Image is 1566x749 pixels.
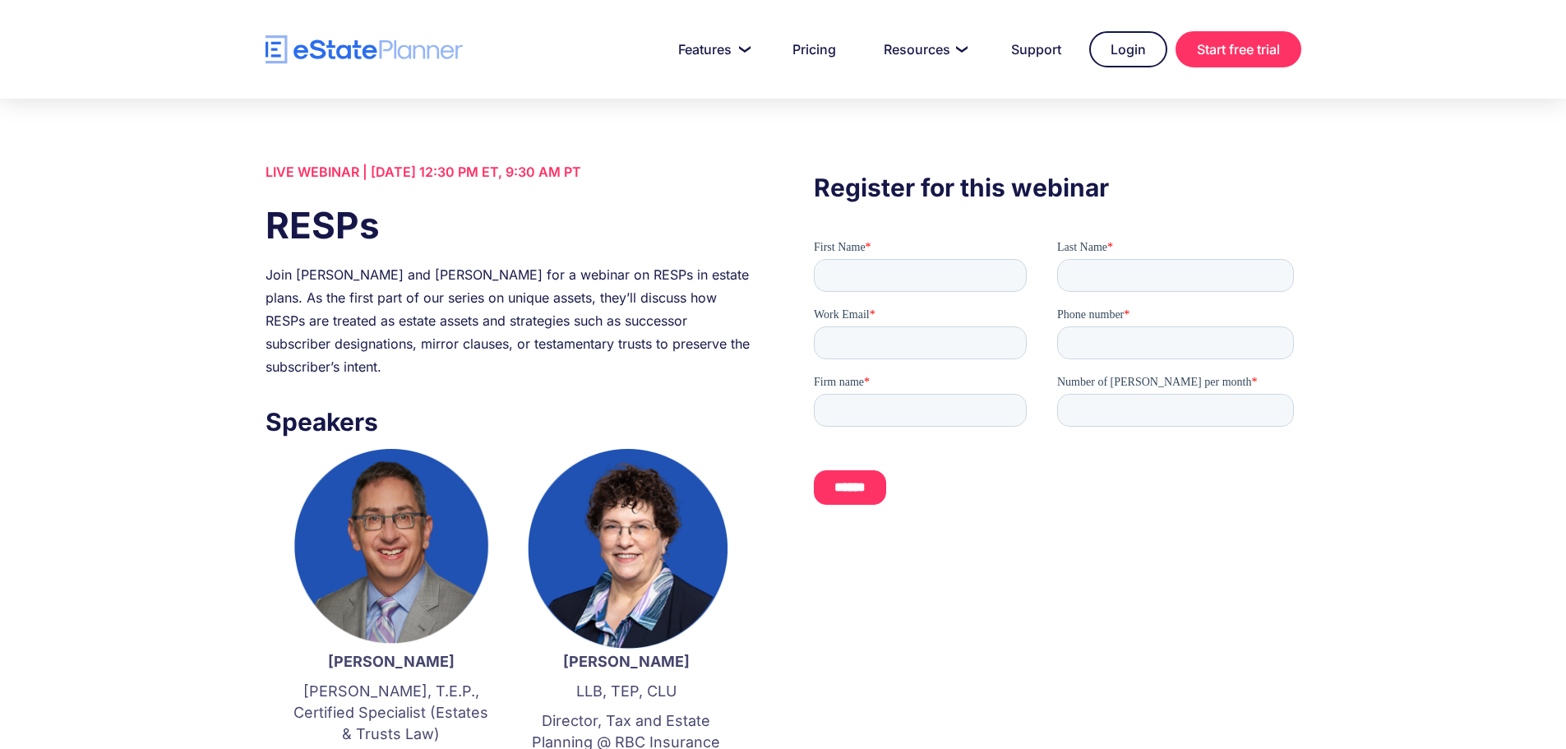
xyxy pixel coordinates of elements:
[1176,31,1301,67] a: Start free trial
[658,33,765,66] a: Features
[266,263,752,378] div: Join [PERSON_NAME] and [PERSON_NAME] for a webinar on RESPs in estate plans. As the first part of...
[328,653,455,670] strong: [PERSON_NAME]
[991,33,1081,66] a: Support
[266,160,752,183] div: LIVE WEBINAR | [DATE] 12:30 PM ET, 9:30 AM PT
[864,33,983,66] a: Resources
[814,239,1300,534] iframe: Form 0
[290,681,492,745] p: [PERSON_NAME], T.E.P., Certified Specialist (Estates & Trusts Law)
[266,35,463,64] a: home
[814,169,1300,206] h3: Register for this webinar
[266,200,752,251] h1: RESPs
[1089,31,1167,67] a: Login
[563,653,690,670] strong: [PERSON_NAME]
[525,681,728,702] p: LLB, TEP, CLU
[266,403,752,441] h3: Speakers
[773,33,856,66] a: Pricing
